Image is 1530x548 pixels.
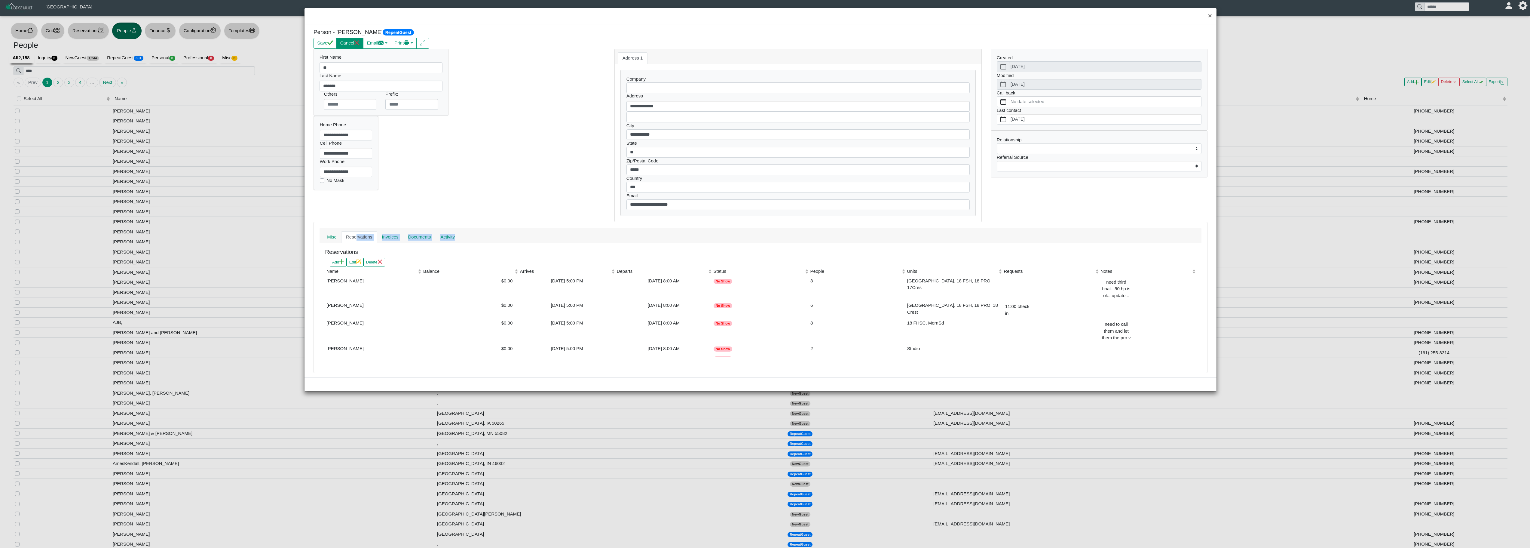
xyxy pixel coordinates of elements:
[991,131,1207,177] div: Relationship Referral Source
[314,29,756,36] h5: Person - [PERSON_NAME]
[520,302,614,309] div: [DATE] 5:00 PM
[991,49,1207,131] div: Created Modified Call back Last contact
[339,259,344,264] svg: plus
[617,320,711,327] div: [DATE] 8:00 AM
[325,276,422,301] td: [PERSON_NAME]
[1204,8,1216,24] button: Close
[322,231,341,243] a: Misc
[423,302,517,309] div: $0.00
[1004,302,1034,317] div: 11:00 check in
[404,40,409,46] svg: printer fill
[423,320,517,327] div: $0.00
[714,268,805,275] div: Status
[1101,320,1131,342] div: need to call them and let them the pro v is gone and super hawk..and what boats we swapped out wi...
[810,268,901,275] div: People
[347,258,363,266] button: Editpencil square
[997,97,1009,107] button: calendar
[325,344,422,354] td: [PERSON_NAME]
[391,38,417,49] button: Printprinter fill
[520,355,614,362] div: [DATE] 5:00 PM
[626,93,970,99] h6: Address
[809,354,906,379] td: 0
[324,91,377,97] h6: Others
[809,300,906,318] td: 6
[906,344,1002,354] td: Studio
[377,231,403,243] a: Invoices
[327,40,333,46] svg: check
[1101,355,1131,378] div: Needs a crock pot-need to let ed know we sold starfish and swapped iwth 1750 crestliner with 90 hp..
[325,354,422,379] td: [PERSON_NAME]
[356,259,361,264] svg: pencil square
[520,320,614,327] div: [DATE] 5:00 PM
[906,354,1002,379] td: 1750 F/S, [GEOGRAPHIC_DATA], 18 FHSC, 16.5 Alu
[385,91,438,97] h6: Prefix:
[423,268,514,275] div: Balance
[907,268,998,275] div: Units
[1000,99,1006,105] svg: calendar
[320,159,372,164] h6: Work Phone
[436,231,460,243] a: Activity
[423,345,517,352] div: $0.00
[378,40,384,46] svg: envelope fill
[1101,278,1131,299] div: need third boat...50 hp is ok...update...
[383,29,414,35] span: RepeatGuest
[617,355,711,362] div: [DATE] 8:00 AM
[520,268,611,275] div: Arrives
[354,40,360,46] svg: x
[809,318,906,344] td: 8
[520,278,614,285] div: [DATE] 5:00 PM
[320,54,442,60] h6: First Name
[809,344,906,354] td: 2
[320,140,372,146] h6: Cell Phone
[1000,116,1006,122] svg: calendar
[420,40,426,46] svg: arrows angle expand
[363,38,391,49] button: Emailenvelope fill
[621,70,975,216] div: Company City State Zip/Postal Code Country Email
[378,259,382,264] svg: x
[325,249,358,256] h5: Reservations
[520,345,614,352] div: [DATE] 5:00 PM
[336,38,363,49] button: Cancelx
[341,231,377,243] a: Reservations
[320,73,442,79] h6: Last Name
[314,38,337,49] button: Savecheck
[617,278,711,285] div: [DATE] 8:00 AM
[906,300,1002,318] td: [GEOGRAPHIC_DATA], 18 FSH, 18 PRO, 18 Crest
[320,122,372,128] h6: Home Phone
[403,231,436,243] a: Documents
[618,52,648,64] a: Address 1
[423,278,517,285] div: $0.00
[326,177,344,184] label: No Mask
[809,276,906,301] td: 8
[1009,97,1201,107] label: No date selected
[1009,114,1201,125] label: [DATE]
[326,268,418,275] div: Name
[906,276,1002,301] td: [GEOGRAPHIC_DATA], 18 FSH, 18 PRO, 17Cres
[325,318,422,344] td: [PERSON_NAME]
[325,300,422,318] td: [PERSON_NAME]
[906,318,1002,344] td: 18 FHSC, MornSd
[997,114,1009,125] button: calendar
[1004,268,1095,275] div: Requests
[617,268,708,275] div: Departs
[1100,268,1192,275] div: Notes
[617,302,711,309] div: [DATE] 8:00 AM
[363,258,385,266] button: Deletex
[423,355,517,362] div: $1,344.86
[330,258,347,266] button: Addplus
[416,38,429,49] button: arrows angle expand
[617,345,711,352] div: [DATE] 8:00 AM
